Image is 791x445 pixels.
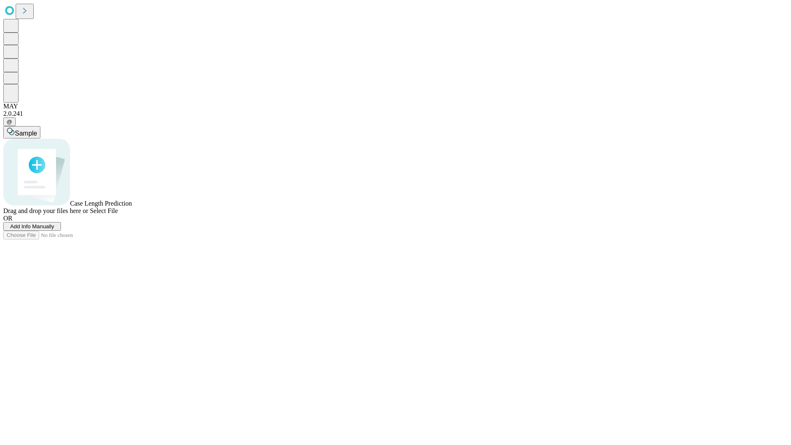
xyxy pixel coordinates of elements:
span: Case Length Prediction [70,200,132,207]
span: Sample [15,130,37,137]
button: @ [3,117,16,126]
span: @ [7,119,12,125]
div: MAY [3,103,788,110]
div: 2.0.241 [3,110,788,117]
span: Add Info Manually [10,223,54,230]
span: OR [3,215,12,222]
button: Add Info Manually [3,222,61,231]
span: Select File [90,207,118,214]
span: Drag and drop your files here or [3,207,88,214]
button: Sample [3,126,40,138]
